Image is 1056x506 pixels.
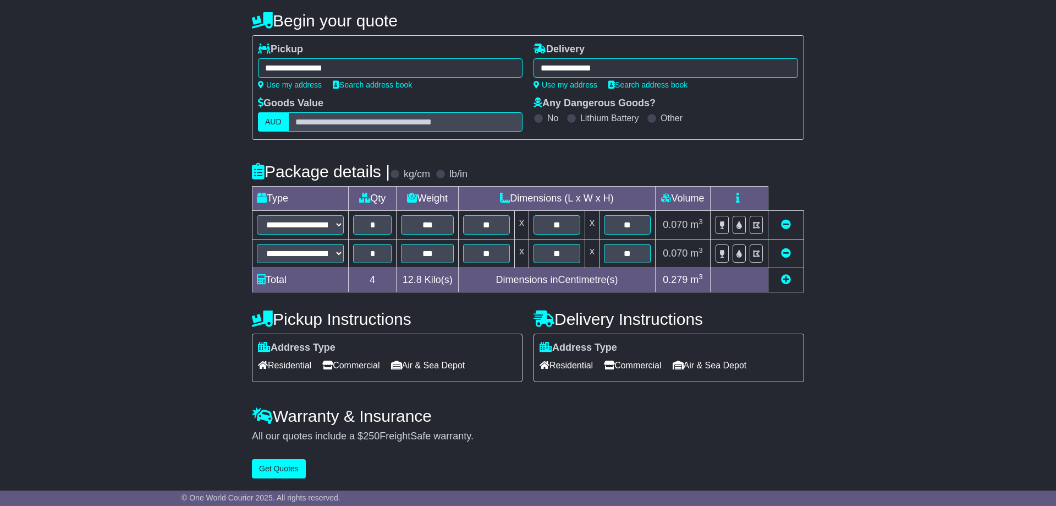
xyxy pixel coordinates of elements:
[252,431,804,443] div: All our quotes include a $ FreightSafe warranty.
[333,80,412,89] a: Search address book
[698,217,703,226] sup: 3
[258,80,322,89] a: Use my address
[673,357,747,374] span: Air & Sea Depot
[397,187,459,211] td: Weight
[252,162,390,181] h4: Package details |
[608,80,687,89] a: Search address book
[404,168,430,181] label: kg/cm
[258,342,335,354] label: Address Type
[540,342,617,354] label: Address Type
[322,357,380,374] span: Commercial
[533,43,585,56] label: Delivery
[459,187,656,211] td: Dimensions (L x W x H)
[663,274,687,285] span: 0.279
[252,187,349,211] td: Type
[698,246,703,254] sup: 3
[533,97,656,110] label: Any Dangerous Goods?
[258,112,289,132] label: AUD
[585,211,599,240] td: x
[459,268,656,292] td: Dimensions in Centimetre(s)
[449,168,468,181] label: lb/in
[258,97,323,110] label: Goods Value
[252,310,522,328] h4: Pickup Instructions
[252,12,804,30] h4: Begin your quote
[655,187,710,211] td: Volume
[585,240,599,268] td: x
[690,248,703,259] span: m
[781,248,791,259] a: Remove this item
[781,274,791,285] a: Add new item
[182,493,340,502] span: © One World Courier 2025. All rights reserved.
[252,459,306,478] button: Get Quotes
[258,357,311,374] span: Residential
[363,431,380,442] span: 250
[533,80,597,89] a: Use my address
[547,113,558,123] label: No
[604,357,661,374] span: Commercial
[580,113,639,123] label: Lithium Battery
[348,187,397,211] td: Qty
[533,310,804,328] h4: Delivery Instructions
[258,43,303,56] label: Pickup
[661,113,683,123] label: Other
[348,268,397,292] td: 4
[690,219,703,230] span: m
[698,273,703,281] sup: 3
[514,240,529,268] td: x
[690,274,703,285] span: m
[781,219,791,230] a: Remove this item
[663,248,687,259] span: 0.070
[397,268,459,292] td: Kilo(s)
[391,357,465,374] span: Air & Sea Depot
[403,274,422,285] span: 12.8
[252,268,349,292] td: Total
[252,407,804,425] h4: Warranty & Insurance
[663,219,687,230] span: 0.070
[540,357,593,374] span: Residential
[514,211,529,240] td: x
